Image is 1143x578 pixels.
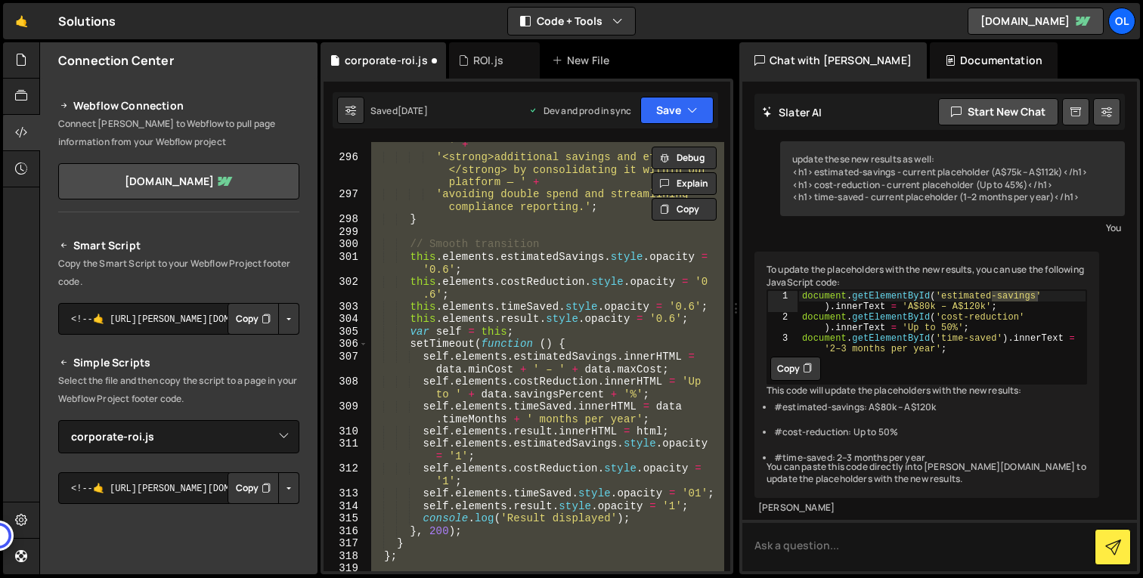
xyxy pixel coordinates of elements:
[774,452,1087,465] li: #time-saved: 2–3 months per year
[739,42,927,79] div: Chat with [PERSON_NAME]
[324,238,368,251] div: 300
[228,303,299,335] div: Button group with nested dropdown
[768,312,798,333] div: 2
[58,354,299,372] h2: Simple Scripts
[58,303,299,335] textarea: <!--🤙 [URL][PERSON_NAME][DOMAIN_NAME]> <script>document.addEventListener("DOMContentLoaded", func...
[930,42,1058,79] div: Documentation
[228,472,279,504] button: Copy
[762,105,822,119] h2: Slater AI
[228,303,279,335] button: Copy
[784,220,1121,236] div: You
[473,53,503,68] div: ROI.js
[758,502,1095,515] div: [PERSON_NAME]
[324,276,368,301] div: 302
[324,301,368,314] div: 303
[58,372,299,408] p: Select the file and then copy the script to a page in your Webflow Project footer code.
[774,426,1087,439] li: #cost-reduction: Up to 50%
[780,141,1125,216] div: update these new results as well: <h1>estimated-savings - current placeholder (A$75k – A$112k)</h...
[324,550,368,563] div: 318
[324,462,368,487] div: 312
[324,400,368,425] div: 309
[324,326,368,338] div: 305
[58,97,299,115] h2: Webflow Connection
[938,98,1058,125] button: Start new chat
[324,425,368,438] div: 310
[324,562,368,575] div: 319
[324,226,368,239] div: 299
[398,104,428,117] div: [DATE]
[324,376,368,400] div: 308
[968,8,1104,35] a: [DOMAIN_NAME]
[58,163,299,199] a: [DOMAIN_NAME]
[324,437,368,462] div: 311
[768,291,798,312] div: 1
[640,97,714,124] button: Save
[324,213,368,226] div: 298
[768,333,798,354] div: 3
[324,338,368,351] div: 306
[652,172,717,195] button: Explain
[58,52,174,69] h2: Connection Center
[770,357,821,381] button: Copy
[58,255,299,291] p: Copy the Smart Script to your Webflow Project footer code.
[774,401,1087,414] li: #estimated-savings: A$80k – A$120k
[3,3,40,39] a: 🤙
[1108,8,1135,35] a: OL
[345,53,428,68] div: corporate-roi.js
[324,500,368,513] div: 314
[652,147,717,169] button: Debug
[58,472,299,504] textarea: <!--🤙 [URL][PERSON_NAME][DOMAIN_NAME]> <script>document.addEventListener("DOMContentLoaded", func...
[370,104,428,117] div: Saved
[324,512,368,525] div: 315
[324,525,368,538] div: 316
[652,198,717,221] button: Copy
[58,12,116,30] div: Solutions
[552,53,615,68] div: New File
[324,351,368,376] div: 307
[58,236,299,255] h2: Smart Script
[324,487,368,500] div: 313
[324,188,368,213] div: 297
[528,104,631,117] div: Dev and prod in sync
[324,151,368,189] div: 296
[508,8,635,35] button: Code + Tools
[228,472,299,504] div: Button group with nested dropdown
[58,115,299,151] p: Connect [PERSON_NAME] to Webflow to pull page information from your Webflow project
[324,313,368,326] div: 304
[324,537,368,550] div: 317
[754,252,1099,498] div: To update the placeholders with the new results, you can use the following JavaScript code: This ...
[324,251,368,276] div: 301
